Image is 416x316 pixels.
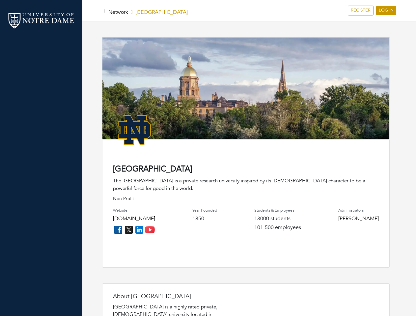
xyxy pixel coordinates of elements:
[113,208,155,213] h4: Website
[376,6,396,15] a: LOG IN
[102,38,389,147] img: rare_disease_hero-1920%20copy.png
[113,109,156,151] img: NotreDame_Logo.png
[338,208,379,213] h4: Administrators
[254,208,301,213] h4: Students & Employees
[124,224,134,235] img: twitter_icon-7d0bafdc4ccc1285aa2013833b377ca91d92330db209b8298ca96278571368c9.png
[113,224,124,235] img: facebook_icon-256f8dfc8812ddc1b8eade64b8eafd8a868ed32f90a8d2bb44f507e1979dbc24.png
[7,12,76,30] img: nd_logo.png
[113,177,379,192] div: The [GEOGRAPHIC_DATA] is a private research university inspired by its [DEMOGRAPHIC_DATA] charact...
[254,224,301,231] h4: 101-500 employees
[348,6,374,15] a: REGISTER
[192,208,217,213] h4: Year Founded
[113,215,155,222] a: [DOMAIN_NAME]
[192,216,217,222] h4: 1850
[134,224,145,235] img: linkedin_icon-84db3ca265f4ac0988026744a78baded5d6ee8239146f80404fb69c9eee6e8e7.png
[113,293,245,300] h4: About [GEOGRAPHIC_DATA]
[145,224,155,235] img: youtube_icon-fc3c61c8c22f3cdcae68f2f17984f5f016928f0ca0694dd5da90beefb88aa45e.png
[254,216,301,222] h4: 13000 students
[108,9,128,16] a: Network
[113,165,379,174] h4: [GEOGRAPHIC_DATA]
[108,9,188,15] h5: [GEOGRAPHIC_DATA]
[113,195,379,202] p: Non Profit
[338,215,379,222] a: [PERSON_NAME]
